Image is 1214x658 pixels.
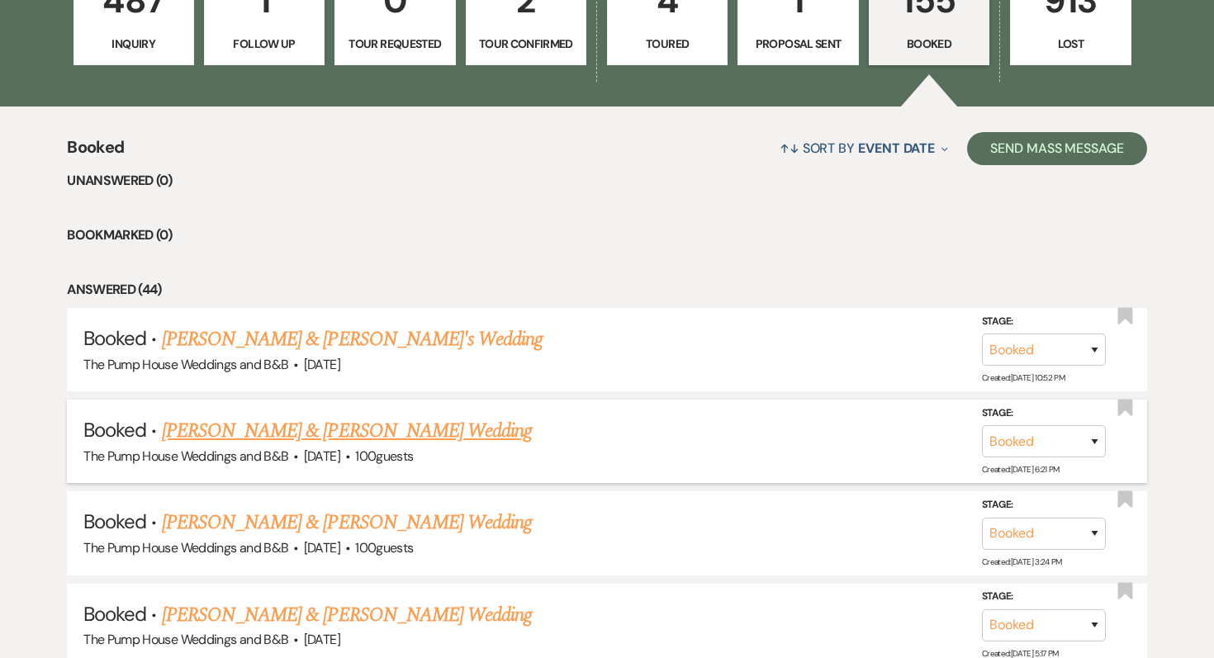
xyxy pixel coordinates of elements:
span: 100 guests [355,539,413,556]
span: 100 guests [355,447,413,465]
p: Tour Confirmed [477,35,576,53]
p: Toured [618,35,717,53]
span: Booked [83,509,146,534]
label: Stage: [982,405,1106,423]
p: Proposal Sent [748,35,847,53]
a: [PERSON_NAME] & [PERSON_NAME] Wedding [162,508,532,537]
span: [DATE] [304,631,340,648]
label: Stage: [982,496,1106,514]
p: Inquiry [84,35,183,53]
label: Stage: [982,588,1106,606]
span: Booked [83,325,146,351]
span: [DATE] [304,356,340,373]
span: Created: [DATE] 3:24 PM [982,556,1062,567]
span: [DATE] [304,447,340,465]
li: Unanswered (0) [67,170,1147,192]
button: Send Mass Message [967,132,1147,165]
span: Event Date [858,140,935,157]
span: Booked [83,417,146,443]
button: Sort By Event Date [773,126,955,170]
span: Booked [67,135,124,170]
p: Lost [1021,35,1120,53]
span: The Pump House Weddings and B&B [83,356,288,373]
p: Tour Requested [345,35,444,53]
span: Created: [DATE] 10:52 PM [982,372,1065,383]
span: ↑↓ [780,140,799,157]
span: The Pump House Weddings and B&B [83,539,288,556]
a: [PERSON_NAME] & [PERSON_NAME]'s Wedding [162,324,543,354]
a: [PERSON_NAME] & [PERSON_NAME] Wedding [162,416,532,446]
span: The Pump House Weddings and B&B [83,631,288,648]
span: [DATE] [304,539,340,556]
span: Created: [DATE] 6:21 PM [982,464,1060,475]
p: Booked [880,35,979,53]
p: Follow Up [215,35,314,53]
label: Stage: [982,313,1106,331]
span: The Pump House Weddings and B&B [83,447,288,465]
span: Booked [83,601,146,627]
li: Answered (44) [67,279,1147,301]
a: [PERSON_NAME] & [PERSON_NAME] Wedding [162,600,532,630]
li: Bookmarked (0) [67,225,1147,246]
